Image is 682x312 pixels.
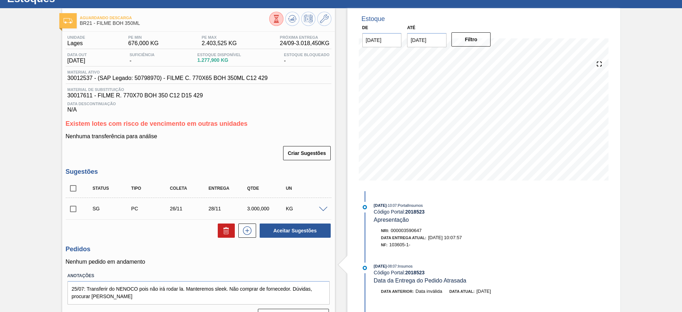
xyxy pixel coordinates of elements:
span: Data da Entrega do Pedido Atrasada [374,278,466,284]
h3: Pedidos [66,246,331,253]
span: Data Entrega Atual: [381,236,427,240]
button: Visão Geral dos Estoques [269,12,283,26]
span: 676,000 KG [128,40,158,47]
span: Aguardando Descarga [80,16,269,20]
div: Nova sugestão [235,224,256,238]
div: UN [284,186,327,191]
div: N/A [66,99,331,113]
span: 2.403,525 KG [202,40,237,47]
div: 26/11/2025 [168,206,211,211]
span: 30017611 - FILME R. 770X70 BOH 350 C12 D15 429 [67,92,330,99]
textarea: 25/07: Transferir do NENOCO pois não irá rodar la. Manteremos sleek. Não comprar de fornecedor. D... [67,281,330,305]
span: [DATE] [67,58,87,64]
label: De [362,25,368,30]
div: Coleta [168,186,211,191]
div: - [128,53,156,64]
span: Estoque Disponível [197,53,241,57]
span: NF: [381,243,388,247]
div: Tipo [129,186,172,191]
span: [DATE] [374,203,386,208]
p: Nenhuma transferência para análise [66,133,331,140]
div: Criar Sugestões [284,145,331,161]
img: atual [363,266,367,270]
span: Suficiência [130,53,155,57]
div: - [282,53,331,64]
button: Aceitar Sugestões [260,224,331,238]
input: dd/mm/yyyy [362,33,402,47]
div: Estoque [362,15,385,23]
span: Unidade [67,35,85,39]
span: [DATE] 10:07:57 [428,235,462,240]
label: Até [407,25,415,30]
div: Pedido de Compra [129,206,172,211]
span: Existem lotes com risco de vencimento em outras unidades [66,120,248,127]
div: Excluir Sugestões [214,224,235,238]
span: Data Descontinuação [67,102,330,106]
span: Nri: [381,228,389,233]
strong: 2018523 [405,209,425,215]
span: PE MAX [202,35,237,39]
span: Data atual: [449,289,475,294]
span: Data inválida [416,289,442,294]
img: atual [363,205,367,209]
span: BR21 - FILME BOH 350ML [80,21,269,26]
button: Filtro [451,32,491,47]
div: Código Portal: [374,270,542,275]
div: 28/11/2025 [207,206,250,211]
label: Anotações [67,271,330,281]
span: 30012537 - (SAP Legado: 50798970) - FILME C. 770X65 BOH 350ML C12 429 [67,75,268,81]
span: Material ativo [67,70,268,74]
div: Status [91,186,134,191]
div: KG [284,206,327,211]
span: Data out [67,53,87,57]
span: Estoque Bloqueado [284,53,329,57]
input: dd/mm/yyyy [407,33,446,47]
span: 24/09 - 3.018,450 KG [280,40,330,47]
span: 000003590647 [391,228,422,233]
span: Lages [67,40,85,47]
span: Próxima Entrega [280,35,330,39]
div: Código Portal: [374,209,542,215]
button: Atualizar Gráfico [285,12,299,26]
span: 1.277,900 KG [197,58,241,63]
span: - 08:07 [387,264,397,268]
span: 103605-1- [389,242,410,247]
div: Sugestão Criada [91,206,134,211]
div: Aceitar Sugestões [256,223,331,238]
span: Material de Substituição [67,87,330,92]
div: Entrega [207,186,250,191]
span: - 10:07 [387,204,397,208]
span: : Insumos [397,264,413,268]
span: Apresentação [374,217,409,223]
h3: Sugestões [66,168,331,176]
span: PE MIN [128,35,158,39]
button: Criar Sugestões [283,146,330,160]
div: Qtde [245,186,288,191]
strong: 2018523 [405,270,425,275]
span: Data anterior: [381,289,414,294]
p: Nenhum pedido em andamento [66,259,331,265]
span: [DATE] [476,289,491,294]
button: Programar Estoque [301,12,315,26]
span: : PortalInsumos [397,203,423,208]
img: Ícone [64,18,72,23]
span: [DATE] [374,264,386,268]
button: Ir ao Master Data / Geral [317,12,331,26]
div: 3.000,000 [245,206,288,211]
